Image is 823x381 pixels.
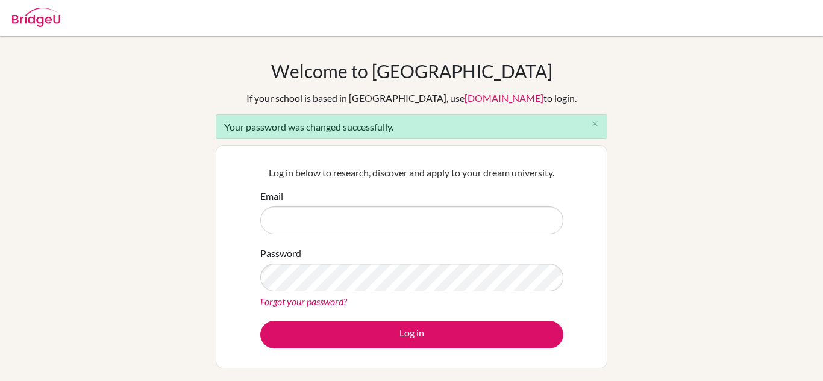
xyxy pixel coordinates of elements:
[271,60,552,82] h1: Welcome to [GEOGRAPHIC_DATA]
[260,246,301,261] label: Password
[246,91,577,105] div: If your school is based in [GEOGRAPHIC_DATA], use to login.
[216,114,607,139] div: Your password was changed successfully.
[260,166,563,180] p: Log in below to research, discover and apply to your dream university.
[260,321,563,348] button: Log in
[260,189,283,203] label: Email
[590,119,599,128] i: close
[583,115,607,133] button: Close
[12,8,60,27] img: Bridge-U
[465,92,543,104] a: [DOMAIN_NAME]
[260,296,347,307] a: Forgot your password?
